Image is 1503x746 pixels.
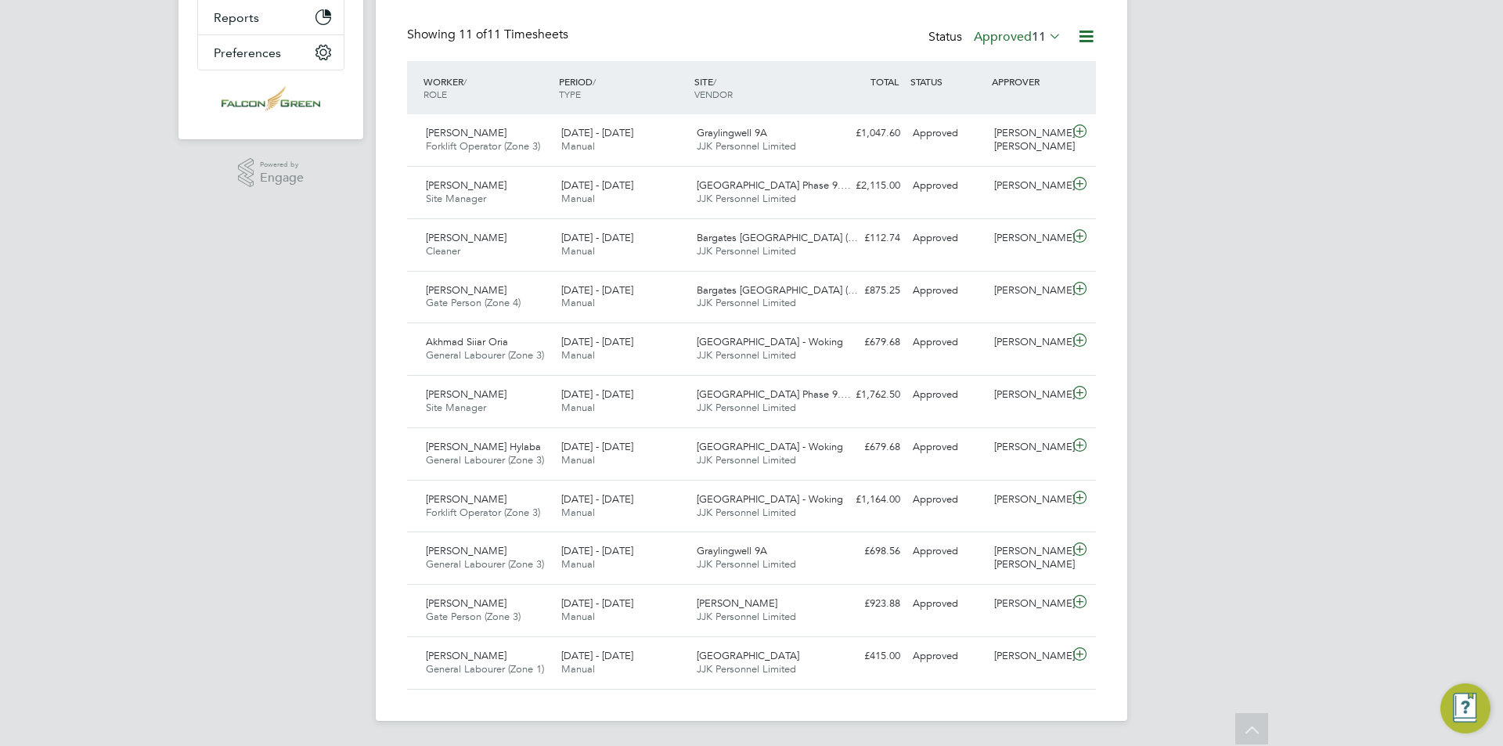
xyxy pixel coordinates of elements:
[825,487,906,513] div: £1,164.00
[238,158,305,188] a: Powered byEngage
[561,662,595,676] span: Manual
[906,67,988,96] div: STATUS
[825,225,906,251] div: £112.74
[561,401,595,414] span: Manual
[697,401,796,414] span: JJK Personnel Limited
[426,126,506,139] span: [PERSON_NAME]
[561,596,633,610] span: [DATE] - [DATE]
[988,434,1069,460] div: [PERSON_NAME]
[906,539,988,564] div: Approved
[988,643,1069,669] div: [PERSON_NAME]
[561,231,633,244] span: [DATE] - [DATE]
[988,591,1069,617] div: [PERSON_NAME]
[906,278,988,304] div: Approved
[426,440,541,453] span: [PERSON_NAME] Hylaba
[825,330,906,355] div: £679.68
[561,453,595,467] span: Manual
[928,27,1065,49] div: Status
[459,27,487,42] span: 11 of
[825,591,906,617] div: £923.88
[906,330,988,355] div: Approved
[697,453,796,467] span: JJK Personnel Limited
[561,126,633,139] span: [DATE] - [DATE]
[697,178,851,192] span: [GEOGRAPHIC_DATA] Phase 9.…
[825,539,906,564] div: £698.56
[593,75,596,88] span: /
[697,596,777,610] span: [PERSON_NAME]
[906,643,988,669] div: Approved
[697,649,799,662] span: [GEOGRAPHIC_DATA]
[713,75,716,88] span: /
[407,27,571,43] div: Showing
[426,139,540,153] span: Forklift Operator (Zone 3)
[426,178,506,192] span: [PERSON_NAME]
[426,401,486,414] span: Site Manager
[420,67,555,108] div: WORKER
[825,382,906,408] div: £1,762.50
[426,387,506,401] span: [PERSON_NAME]
[697,192,796,205] span: JJK Personnel Limited
[426,662,544,676] span: General Labourer (Zone 1)
[697,283,858,297] span: Bargates [GEOGRAPHIC_DATA] (…
[906,487,988,513] div: Approved
[561,557,595,571] span: Manual
[426,231,506,244] span: [PERSON_NAME]
[561,296,595,309] span: Manual
[561,192,595,205] span: Manual
[988,382,1069,408] div: [PERSON_NAME]
[426,244,460,258] span: Cleaner
[459,27,568,42] span: 11 Timesheets
[697,544,767,557] span: Graylingwell 9A
[426,610,521,623] span: Gate Person (Zone 3)
[697,335,843,348] span: [GEOGRAPHIC_DATA] - Woking
[697,139,796,153] span: JJK Personnel Limited
[697,296,796,309] span: JJK Personnel Limited
[561,649,633,662] span: [DATE] - [DATE]
[260,171,304,185] span: Engage
[561,348,595,362] span: Manual
[988,67,1069,96] div: APPROVER
[561,492,633,506] span: [DATE] - [DATE]
[825,278,906,304] div: £875.25
[426,544,506,557] span: [PERSON_NAME]
[426,506,540,519] span: Forklift Operator (Zone 3)
[906,434,988,460] div: Approved
[426,192,486,205] span: Site Manager
[697,231,858,244] span: Bargates [GEOGRAPHIC_DATA] (…
[988,173,1069,199] div: [PERSON_NAME]
[906,382,988,408] div: Approved
[561,178,633,192] span: [DATE] - [DATE]
[1032,29,1046,45] span: 11
[697,440,843,453] span: [GEOGRAPHIC_DATA] - Woking
[426,335,508,348] span: Akhmad Siiar Oria
[559,88,581,100] span: TYPE
[561,244,595,258] span: Manual
[561,283,633,297] span: [DATE] - [DATE]
[988,330,1069,355] div: [PERSON_NAME]
[974,29,1061,45] label: Approved
[825,121,906,146] div: £1,047.60
[426,557,544,571] span: General Labourer (Zone 3)
[561,544,633,557] span: [DATE] - [DATE]
[561,387,633,401] span: [DATE] - [DATE]
[426,296,521,309] span: Gate Person (Zone 4)
[697,557,796,571] span: JJK Personnel Limited
[697,244,796,258] span: JJK Personnel Limited
[426,283,506,297] span: [PERSON_NAME]
[988,121,1069,160] div: [PERSON_NAME] [PERSON_NAME]
[697,126,767,139] span: Graylingwell 9A
[426,453,544,467] span: General Labourer (Zone 3)
[426,596,506,610] span: [PERSON_NAME]
[694,88,733,100] span: VENDOR
[561,335,633,348] span: [DATE] - [DATE]
[988,225,1069,251] div: [PERSON_NAME]
[697,662,796,676] span: JJK Personnel Limited
[697,492,843,506] span: [GEOGRAPHIC_DATA] - Woking
[697,387,851,401] span: [GEOGRAPHIC_DATA] Phase 9.…
[426,649,506,662] span: [PERSON_NAME]
[906,121,988,146] div: Approved
[906,225,988,251] div: Approved
[988,487,1069,513] div: [PERSON_NAME]
[1440,683,1490,733] button: Engage Resource Center
[825,173,906,199] div: £2,115.00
